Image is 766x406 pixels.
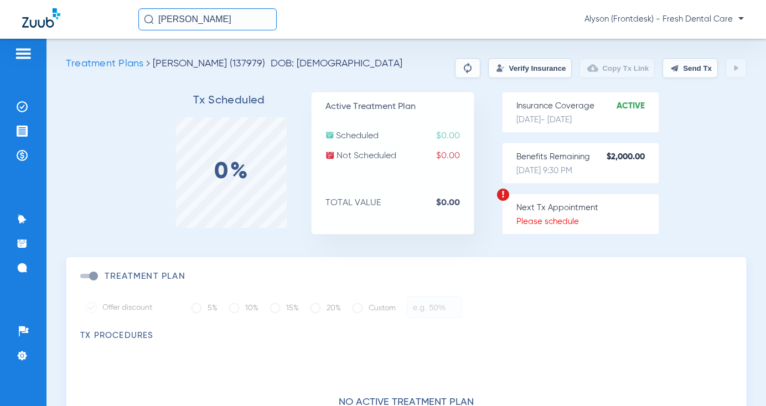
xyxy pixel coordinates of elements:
h3: TX Procedures [80,330,732,341]
span: $0.00 [436,131,474,142]
p: TOTAL VALUE [325,197,474,209]
span: Treatment Plans [66,59,143,69]
p: [DATE] 9:30 PM [516,165,659,176]
p: Not Scheduled [325,150,474,162]
img: warning.svg [496,188,510,201]
p: Benefits Remaining [516,152,659,163]
p: Active Treatment Plan [325,101,474,112]
button: Verify Insurance [488,58,572,78]
img: hamburger-icon [14,47,32,60]
p: [DATE] - [DATE] [516,114,659,126]
img: Reparse [461,61,474,75]
span: $0.00 [436,150,474,162]
span: Alyson (Frontdesk) - Fresh Dental Care [584,14,744,25]
label: Custom [352,297,396,319]
p: Please schedule [516,216,659,227]
strong: Active [617,101,659,112]
iframe: Chat Widget [711,353,766,406]
span: [PERSON_NAME] (137979) [153,59,265,69]
input: Search for patients [138,8,277,30]
img: not-scheduled.svg [325,150,335,160]
strong: $0.00 [436,197,474,209]
img: play.svg [732,64,741,72]
button: Send Tx [663,58,718,78]
p: Insurance Coverage [516,101,659,112]
span: DOB: [DEMOGRAPHIC_DATA] [271,58,402,69]
img: send.svg [670,64,679,72]
input: e.g. 50% [407,296,462,318]
label: 15% [270,297,299,319]
label: 20% [310,297,341,319]
h3: Tx Scheduled [148,95,311,106]
label: 5% [191,297,218,319]
img: link-copy.png [587,63,598,74]
p: Next Tx Appointment [516,202,659,214]
button: Copy Tx Link [579,58,655,78]
label: 10% [229,297,258,319]
img: scheduled.svg [325,131,334,139]
img: Verify Insurance [496,64,505,72]
label: 0% [214,166,249,178]
img: Zuub Logo [22,8,60,28]
label: Offer discount [86,302,174,313]
strong: $2,000.00 [607,152,659,163]
h3: Treatment Plan [105,271,185,282]
img: Search Icon [144,14,154,24]
p: Scheduled [325,131,474,142]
